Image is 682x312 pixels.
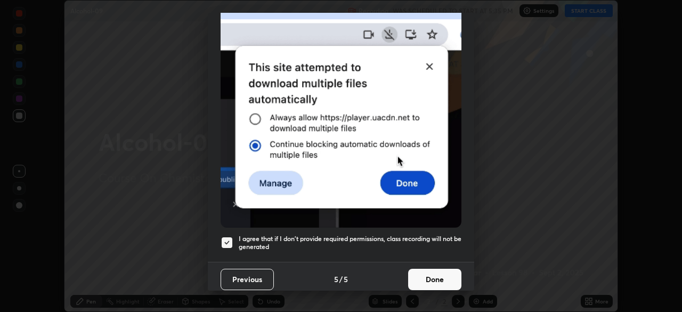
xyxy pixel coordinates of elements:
h4: / [339,274,343,285]
button: Done [408,269,461,290]
h4: 5 [334,274,338,285]
h5: I agree that if I don't provide required permissions, class recording will not be generated [239,235,461,251]
button: Previous [221,269,274,290]
h4: 5 [344,274,348,285]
